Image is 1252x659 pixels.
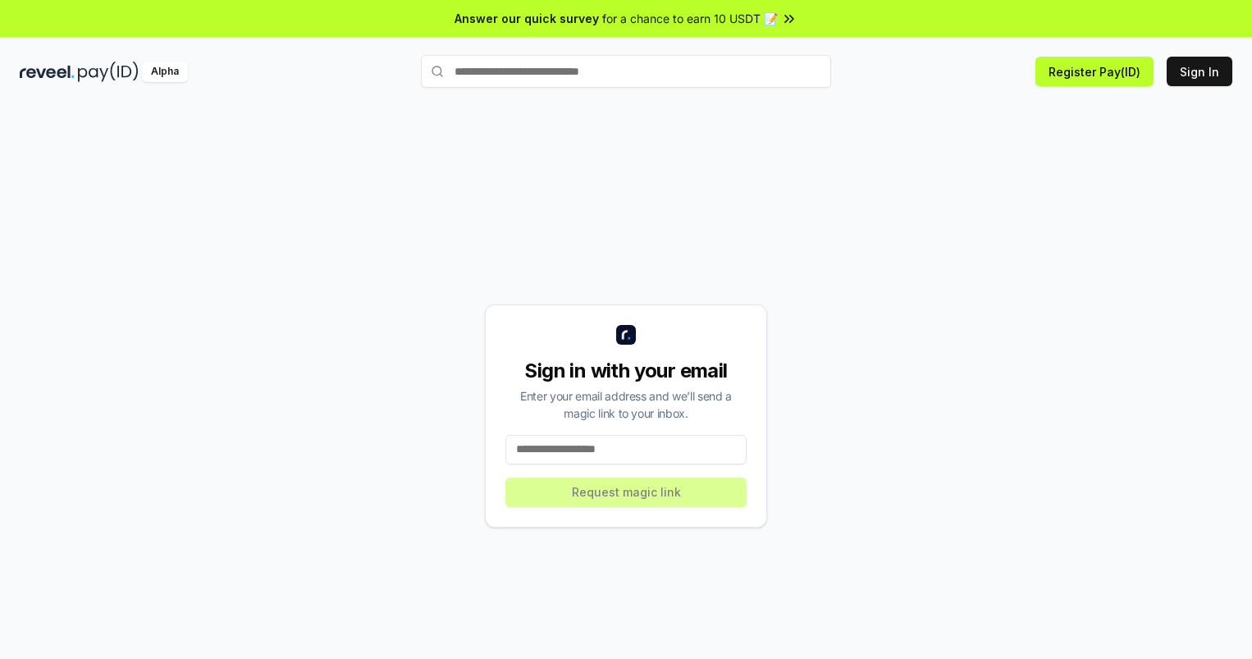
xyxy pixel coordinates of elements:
img: pay_id [78,62,139,82]
div: Alpha [142,62,188,82]
img: logo_small [616,325,636,345]
button: Sign In [1167,57,1232,86]
div: Sign in with your email [505,358,747,384]
span: for a chance to earn 10 USDT 📝 [602,10,778,27]
img: reveel_dark [20,62,75,82]
button: Register Pay(ID) [1035,57,1154,86]
span: Answer our quick survey [455,10,599,27]
div: Enter your email address and we’ll send a magic link to your inbox. [505,387,747,422]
